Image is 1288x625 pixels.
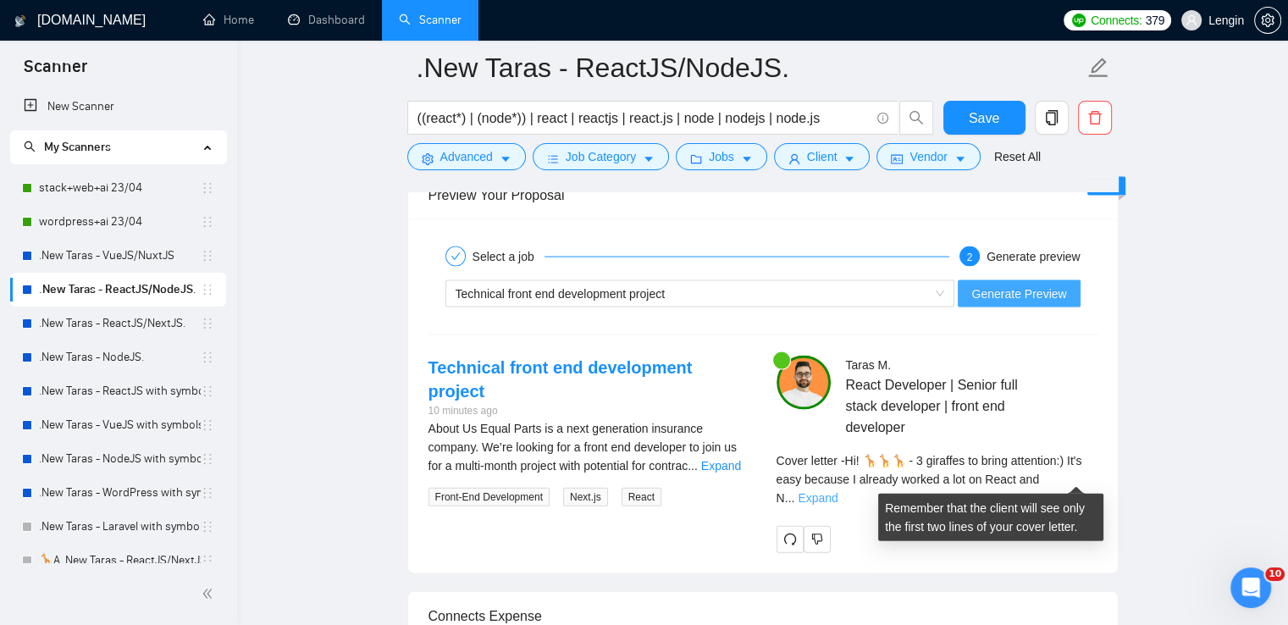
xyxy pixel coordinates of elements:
[777,526,804,553] button: redo
[1254,7,1281,34] button: setting
[1265,567,1285,581] span: 10
[428,358,693,401] a: Technical front end development project
[690,152,702,165] span: folder
[899,101,933,135] button: search
[201,317,214,330] span: holder
[39,476,201,510] a: .New Taras - WordPress with symbols
[288,13,365,27] a: dashboardDashboard
[688,459,698,473] span: ...
[843,152,855,165] span: caret-down
[876,143,980,170] button: idcardVendorcaret-down
[1087,57,1109,79] span: edit
[39,307,201,340] a: .New Taras - ReactJS/NextJS.
[10,239,226,273] li: .New Taras - VueJS/NuxtJS
[547,152,559,165] span: bars
[994,147,1041,166] a: Reset All
[417,108,870,129] input: Search Freelance Jobs...
[39,442,201,476] a: .New Taras - NodeJS with symbols
[428,171,1097,219] div: Preview Your Proposal
[201,283,214,296] span: holder
[891,152,903,165] span: idcard
[798,491,837,505] a: Expand
[201,384,214,398] span: holder
[1078,101,1112,135] button: delete
[845,358,891,372] span: Taras M .
[1255,14,1280,27] span: setting
[777,451,1097,507] div: Remember that the client will see only the first two lines of your cover letter.
[201,181,214,195] span: holder
[971,285,1066,303] span: Generate Preview
[201,351,214,364] span: holder
[39,374,201,408] a: .New Taras - ReactJS with symbols
[622,488,661,506] span: React
[788,152,800,165] span: user
[39,544,201,578] a: 🦒A .New Taras - ReactJS/NextJS usual 23/04
[39,239,201,273] a: .New Taras - VueJS/NuxtJS
[428,419,749,475] div: About Us Equal Parts is a next generation insurance company. We’re looking for a front end develo...
[676,143,767,170] button: folderJobscaret-down
[39,408,201,442] a: .New Taras - VueJS with symbols
[1094,180,1118,193] span: New
[533,143,669,170] button: barsJob Categorycaret-down
[845,374,1047,438] span: React Developer | Senior full stack developer | front end developer
[10,54,101,90] span: Scanner
[39,171,201,205] a: stack+web+ai 23/04
[709,147,734,166] span: Jobs
[202,585,218,602] span: double-left
[201,520,214,534] span: holder
[44,140,111,154] span: My Scanners
[1186,14,1197,26] span: user
[24,90,213,124] a: New Scanner
[399,13,462,27] a: searchScanner
[39,340,201,374] a: .New Taras - NodeJS.
[456,287,665,301] span: Technical front end development project
[10,476,226,510] li: .New Taras - WordPress with symbols
[1230,567,1271,608] iframe: Intercom live chat
[428,488,550,506] span: Front-End Development
[24,140,111,154] span: My Scanners
[563,488,608,506] span: Next.js
[10,273,226,307] li: .New Taras - ReactJS/NodeJS.
[900,110,932,125] span: search
[954,152,966,165] span: caret-down
[807,147,837,166] span: Client
[777,533,803,546] span: redo
[201,452,214,466] span: holder
[201,418,214,432] span: holder
[10,90,226,124] li: New Scanner
[428,422,737,473] span: About Us Equal Parts is a next generation insurance company. We’re looking for a front end develo...
[1036,110,1068,125] span: copy
[10,544,226,578] li: 🦒A .New Taras - ReactJS/NextJS usual 23/04
[958,280,1080,307] button: Generate Preview
[473,246,544,267] div: Select a job
[943,101,1025,135] button: Save
[10,442,226,476] li: .New Taras - NodeJS with symbols
[1072,14,1086,27] img: upwork-logo.png
[1091,11,1142,30] span: Connects:
[39,510,201,544] a: .New Taras - Laravel with symbols
[909,147,947,166] span: Vendor
[804,526,831,553] button: dislike
[1035,101,1069,135] button: copy
[987,246,1081,267] div: Generate preview
[777,356,831,410] img: c1NLmzrk-0pBZjOo1nLSJnOz0itNHKTdmMHAt8VIsLFzaWqqsJDJtcFyV3OYvrqgu3
[10,171,226,205] li: stack+web+ai 23/04
[785,491,795,505] span: ...
[500,152,511,165] span: caret-down
[201,486,214,500] span: holder
[10,510,226,544] li: .New Taras - Laravel with symbols
[440,147,493,166] span: Advanced
[201,215,214,229] span: holder
[10,374,226,408] li: .New Taras - ReactJS with symbols
[24,141,36,152] span: search
[811,533,823,546] span: dislike
[1079,110,1111,125] span: delete
[566,147,636,166] span: Job Category
[777,454,1082,505] span: Cover letter - Hi! 🦒🦒🦒 - 3 giraffes to bring attention:) It's easy because I already worked a lot...
[10,408,226,442] li: .New Taras - VueJS with symbols
[10,307,226,340] li: .New Taras - ReactJS/NextJS.
[741,152,753,165] span: caret-down
[1254,14,1281,27] a: setting
[1145,11,1164,30] span: 379
[10,340,226,374] li: .New Taras - NodeJS.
